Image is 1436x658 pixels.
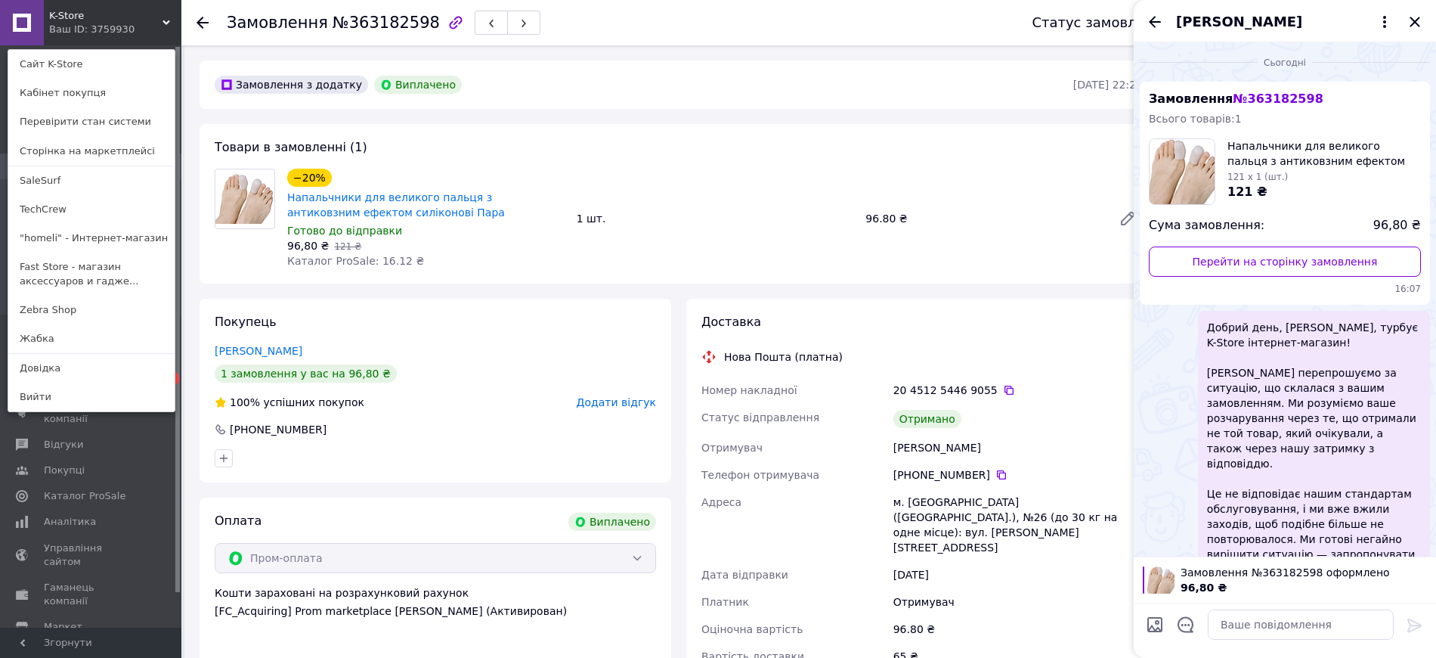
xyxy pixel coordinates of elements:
span: 96,80 ₴ [1181,582,1227,594]
span: Платник [701,596,749,608]
div: Нова Пошта (платна) [720,349,846,365]
span: Додати відгук [577,396,656,408]
div: Статус замовлення [1032,15,1171,30]
span: Відгуки [44,438,83,452]
span: № 363182598 [1233,92,1323,106]
span: K-Store [49,9,162,23]
div: Замовлення з додатку [215,76,368,94]
span: Гаманець компанії [44,581,140,608]
img: 6635960255_w100_h100_napalchniki-dlya-bolshogo.jpg [1147,566,1174,594]
time: [DATE] 22:27 [1073,79,1143,91]
span: Телефон отримувача [701,469,819,481]
div: [PERSON_NAME] [890,434,1146,461]
div: Виплачено [568,513,656,531]
span: [PERSON_NAME] [1176,12,1302,32]
span: Всього товарів: 1 [1149,113,1242,125]
span: 121 ₴ [1227,185,1267,199]
span: Замовлення [227,14,328,32]
span: Маркет [44,620,82,634]
span: Покупець [215,315,277,329]
span: Оплата [215,514,262,528]
a: Жабка [8,324,175,353]
span: Товари в замовленні (1) [215,140,367,154]
div: [PHONE_NUMBER] [228,422,328,437]
button: Відкрити шаблони відповідей [1176,615,1196,635]
a: Сайт K-Store [8,50,175,79]
img: 6635960255_w100_h100_napalchniki-dlya-bolshogo.jpg [1150,139,1215,204]
div: 20 4512 5446 9055 [893,383,1143,398]
span: Сьогодні [1258,57,1312,70]
span: Замовлення [1149,92,1323,106]
div: [FC_Acquiring] Prom marketplace [PERSON_NAME] (Активирован) [215,604,656,619]
a: "homeli" - Интернет-магазин [8,224,175,253]
a: TechCrew [8,195,175,224]
div: 96.80 ₴ [890,616,1146,643]
a: Zebra Shop [8,296,175,324]
a: Редагувати [1113,203,1143,234]
a: Кабінет покупця [8,79,175,107]
span: Управління сайтом [44,542,140,569]
div: Отримано [893,410,961,428]
span: Оціночна вартість [701,623,803,635]
a: Сторінка на маркетплейсі [8,137,175,166]
div: Виплачено [374,76,462,94]
span: Каталог ProSale: 16.12 ₴ [287,255,424,267]
span: Аналітика [44,515,96,529]
div: успішних покупок [215,395,364,410]
span: №363182598 [333,14,440,32]
span: 96,80 ₴ [1373,217,1421,234]
span: Номер накладної [701,384,797,396]
span: Сума замовлення: [1149,217,1264,234]
span: Доставка [701,315,761,329]
div: [PHONE_NUMBER] [893,467,1143,483]
span: Покупці [44,464,85,477]
div: 96.80 ₴ [859,208,1106,229]
button: Закрити [1406,13,1424,31]
a: Довідка [8,354,175,383]
span: Готово до відправки [287,225,402,237]
a: Fast Store - магазин аксессуаров и гадже... [8,253,175,295]
div: м. [GEOGRAPHIC_DATA] ([GEOGRAPHIC_DATA].), №26 (до 30 кг на одне місце): вул. [PERSON_NAME][STREE... [890,489,1146,561]
div: 1 замовлення у вас на 96,80 ₴ [215,365,397,383]
span: 96,80 ₴ [287,240,329,252]
div: 1 шт. [571,208,860,229]
a: Перевірити стан системи [8,107,175,136]
span: 121 x 1 (шт.) [1227,172,1288,182]
span: Адреса [701,496,741,508]
div: Ваш ID: 3759930 [49,23,113,36]
div: Отримувач [890,588,1146,616]
div: 12.10.2025 [1140,54,1430,70]
span: Напальчники для великого пальця з антиковзним ефектом силіконові Пара [1227,138,1421,169]
a: [PERSON_NAME] [215,345,302,357]
img: Напальчники для великого пальця з антиковзним ефектом силіконові Пара [215,174,274,224]
a: Напальчники для великого пальця з антиковзним ефектом силіконові Пара [287,191,505,219]
span: Каталог ProSale [44,489,125,503]
span: 121 ₴ [334,241,361,252]
span: Замовлення №363182598 оформлено [1181,565,1427,580]
div: [DATE] [890,561,1146,588]
span: Дата відправки [701,569,788,581]
button: Назад [1146,13,1164,31]
a: Вийти [8,383,175,411]
div: Кошти зараховані на розрахунковий рахунок [215,585,656,619]
span: 100% [230,396,260,408]
a: Перейти на сторінку замовлення [1149,247,1421,277]
span: Статус відправлення [701,411,819,424]
a: SaleSurf [8,166,175,195]
button: [PERSON_NAME] [1176,12,1394,32]
div: −20% [287,169,332,187]
span: 16:07 12.10.2025 [1149,283,1421,296]
span: Отримувач [701,442,763,454]
div: Повернутися назад [197,15,209,30]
